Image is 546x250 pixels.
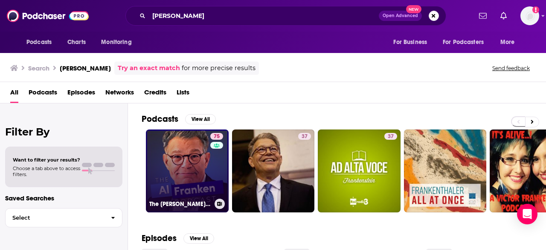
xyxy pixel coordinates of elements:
[532,6,539,13] svg: Add a profile image
[298,133,311,140] a: 37
[5,126,122,138] h2: Filter By
[182,63,256,73] span: for more precise results
[95,34,142,50] button: open menu
[62,34,91,50] a: Charts
[149,200,211,208] h3: The [PERSON_NAME] Podcast
[520,6,539,25] span: Logged in as megcassidy
[6,215,104,221] span: Select
[60,64,111,72] h3: [PERSON_NAME]
[437,34,496,50] button: open menu
[517,204,537,224] div: Open Intercom Messenger
[105,85,134,103] a: Networks
[13,157,80,163] span: Want to filter your results?
[520,6,539,25] button: Show profile menu
[384,133,397,140] a: 37
[142,233,177,244] h2: Episodes
[214,132,220,141] span: 75
[177,85,189,103] a: Lists
[406,5,421,13] span: New
[379,11,422,21] button: Open AdvancedNew
[118,63,180,73] a: Try an exact match
[490,65,532,72] button: Send feedback
[443,36,484,48] span: For Podcasters
[7,8,89,24] img: Podchaser - Follow, Share and Rate Podcasts
[13,165,80,177] span: Choose a tab above to access filters.
[183,233,214,244] button: View All
[146,129,229,212] a: 75The [PERSON_NAME] Podcast
[28,64,49,72] h3: Search
[500,36,515,48] span: More
[26,36,52,48] span: Podcasts
[101,36,131,48] span: Monitoring
[302,132,308,141] span: 37
[497,9,510,23] a: Show notifications dropdown
[142,114,216,124] a: PodcastsView All
[5,194,122,202] p: Saved Searches
[232,129,315,212] a: 37
[67,36,86,48] span: Charts
[149,9,379,23] input: Search podcasts, credits, & more...
[476,9,490,23] a: Show notifications dropdown
[125,6,446,26] div: Search podcasts, credits, & more...
[5,208,122,227] button: Select
[67,85,95,103] a: Episodes
[142,233,214,244] a: EpisodesView All
[210,133,223,140] a: 75
[494,34,526,50] button: open menu
[20,34,63,50] button: open menu
[388,132,394,141] span: 37
[10,85,18,103] a: All
[142,114,178,124] h2: Podcasts
[393,36,427,48] span: For Business
[29,85,57,103] a: Podcasts
[520,6,539,25] img: User Profile
[318,129,401,212] a: 37
[383,14,418,18] span: Open Advanced
[387,34,438,50] button: open menu
[144,85,166,103] a: Credits
[185,114,216,124] button: View All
